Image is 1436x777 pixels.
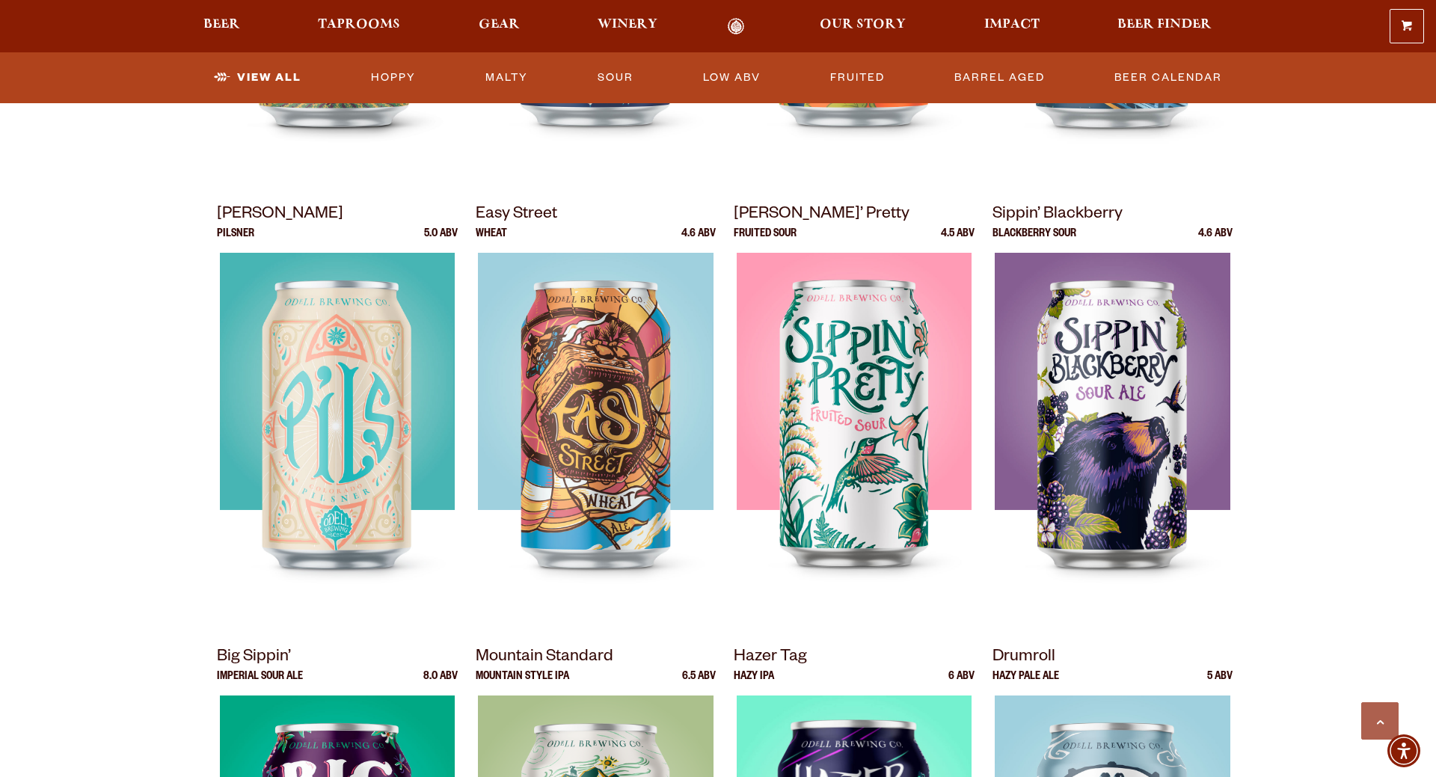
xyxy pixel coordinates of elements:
[424,229,458,253] p: 5.0 ABV
[734,645,975,672] p: Hazer Tag
[984,19,1040,31] span: Impact
[203,19,240,31] span: Beer
[1117,19,1212,31] span: Beer Finder
[992,645,1233,672] p: Drumroll
[948,61,1051,95] a: Barrel Aged
[820,19,906,31] span: Our Story
[824,61,891,95] a: Fruited
[734,202,975,229] p: [PERSON_NAME]’ Pretty
[598,19,657,31] span: Winery
[737,253,972,627] img: Sippin’ Pretty
[476,202,717,229] p: Easy Street
[365,61,422,95] a: Hoppy
[476,202,717,627] a: Easy Street Wheat 4.6 ABV Easy Street Easy Street
[217,672,303,695] p: Imperial Sour Ale
[476,672,569,695] p: Mountain Style IPA
[992,202,1233,229] p: Sippin’ Blackberry
[217,202,458,229] p: [PERSON_NAME]
[734,229,797,253] p: Fruited Sour
[992,202,1233,627] a: Sippin’ Blackberry Blackberry Sour 4.6 ABV Sippin’ Blackberry Sippin’ Blackberry
[592,61,639,95] a: Sour
[941,229,975,253] p: 4.5 ABV
[1387,734,1420,767] div: Accessibility Menu
[697,61,767,95] a: Low ABV
[810,18,915,35] a: Our Story
[1108,18,1221,35] a: Beer Finder
[995,253,1230,627] img: Sippin’ Blackberry
[476,645,717,672] p: Mountain Standard
[308,18,410,35] a: Taprooms
[217,645,458,672] p: Big Sippin’
[681,229,716,253] p: 4.6 ABV
[1361,702,1399,740] a: Scroll to top
[423,672,458,695] p: 8.0 ABV
[194,18,250,35] a: Beer
[992,672,1059,695] p: Hazy Pale Ale
[975,18,1049,35] a: Impact
[318,19,400,31] span: Taprooms
[992,229,1076,253] p: Blackberry Sour
[1108,61,1228,95] a: Beer Calendar
[479,19,520,31] span: Gear
[734,672,774,695] p: Hazy IPA
[734,202,975,627] a: [PERSON_NAME]’ Pretty Fruited Sour 4.5 ABV Sippin’ Pretty Sippin’ Pretty
[682,672,716,695] p: 6.5 ABV
[588,18,667,35] a: Winery
[217,229,254,253] p: Pilsner
[469,18,530,35] a: Gear
[208,61,307,95] a: View All
[476,229,507,253] p: Wheat
[948,672,975,695] p: 6 ABV
[1207,672,1233,695] p: 5 ABV
[708,18,764,35] a: Odell Home
[220,253,455,627] img: Odell Pils
[1198,229,1233,253] p: 4.6 ABV
[217,202,458,627] a: [PERSON_NAME] Pilsner 5.0 ABV Odell Pils Odell Pils
[479,61,534,95] a: Malty
[478,253,713,627] img: Easy Street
